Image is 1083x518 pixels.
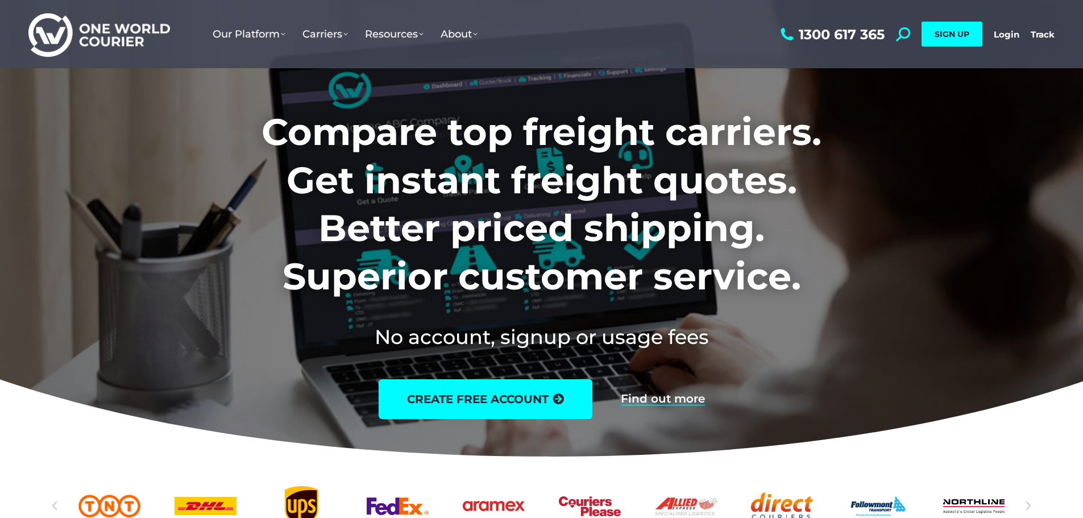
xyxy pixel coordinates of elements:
a: Login [994,29,1019,40]
a: SIGN UP [922,22,982,47]
a: Find out more [621,393,705,405]
a: Carriers [294,16,356,52]
span: Carriers [302,28,348,40]
img: One World Courier [28,11,170,57]
span: SIGN UP [935,29,969,39]
h2: No account, signup or usage fees [186,323,897,351]
a: About [432,16,486,52]
a: create free account [379,379,592,419]
a: Our Platform [204,16,294,52]
span: Resources [365,28,424,40]
a: Track [1031,29,1055,40]
span: About [441,28,478,40]
a: 1300 617 365 [778,27,885,42]
h1: Compare top freight carriers. Get instant freight quotes. Better priced shipping. Superior custom... [186,108,897,300]
a: Resources [356,16,432,52]
span: Our Platform [213,28,285,40]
